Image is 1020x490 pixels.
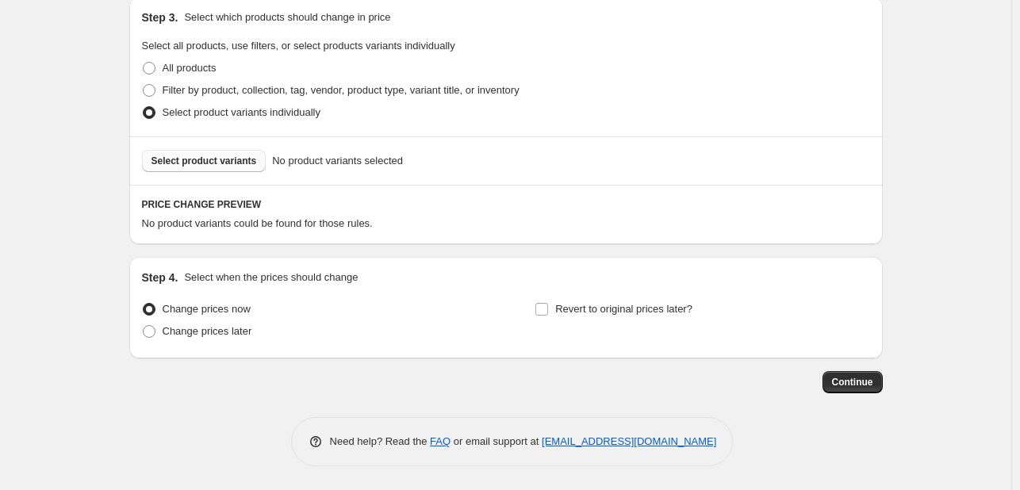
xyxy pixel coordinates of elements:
[451,435,542,447] span: or email support at
[142,10,178,25] h2: Step 3.
[832,376,873,389] span: Continue
[542,435,716,447] a: [EMAIL_ADDRESS][DOMAIN_NAME]
[142,217,373,229] span: No product variants could be found for those rules.
[330,435,431,447] span: Need help? Read the
[142,150,267,172] button: Select product variants
[142,40,455,52] span: Select all products, use filters, or select products variants individually
[163,303,251,315] span: Change prices now
[823,371,883,393] button: Continue
[163,106,320,118] span: Select product variants individually
[163,62,217,74] span: All products
[430,435,451,447] a: FAQ
[555,303,692,315] span: Revert to original prices later?
[163,325,252,337] span: Change prices later
[184,270,358,285] p: Select when the prices should change
[151,155,257,167] span: Select product variants
[184,10,390,25] p: Select which products should change in price
[142,198,870,211] h6: PRICE CHANGE PREVIEW
[163,84,520,96] span: Filter by product, collection, tag, vendor, product type, variant title, or inventory
[142,270,178,285] h2: Step 4.
[272,153,403,169] span: No product variants selected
